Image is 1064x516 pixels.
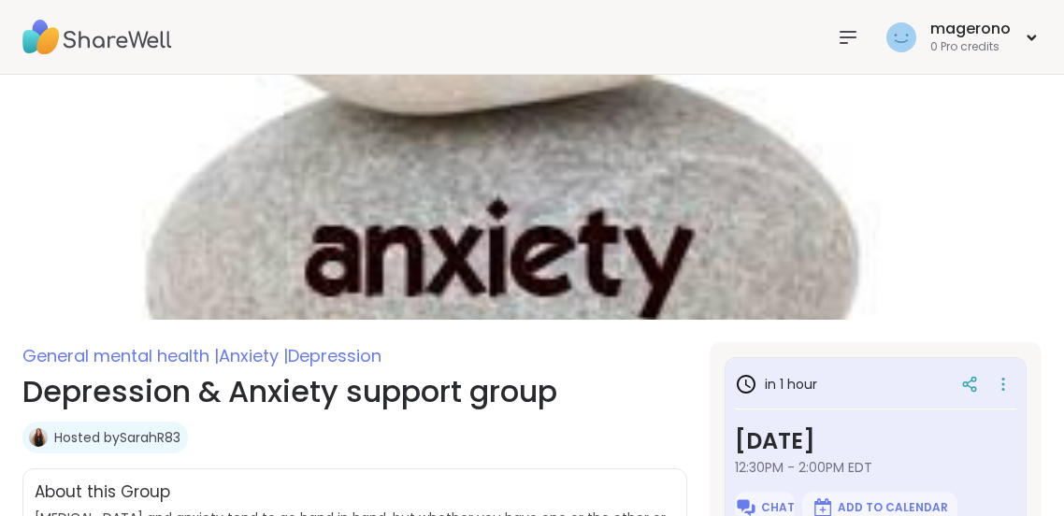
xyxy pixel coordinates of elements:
[930,39,1011,55] div: 0 Pro credits
[735,373,817,395] h3: in 1 hour
[22,5,172,70] img: ShareWell Nav Logo
[735,424,1016,458] h3: [DATE]
[22,369,687,414] h1: Depression & Anxiety support group
[35,480,170,505] h2: About this Group
[288,344,381,367] span: Depression
[735,458,1016,477] span: 12:30PM - 2:00PM EDT
[22,344,219,367] span: General mental health |
[54,428,180,447] a: Hosted bySarahR83
[761,500,795,515] span: Chat
[930,19,1011,39] div: magerono
[219,344,288,367] span: Anxiety |
[838,500,948,515] span: Add to Calendar
[29,428,48,447] img: SarahR83
[886,22,916,52] img: magerono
